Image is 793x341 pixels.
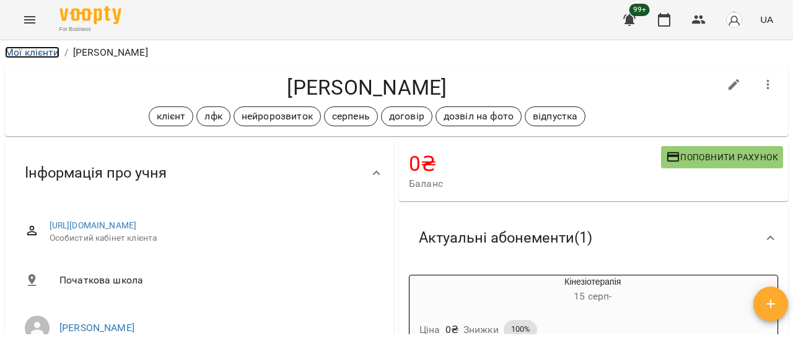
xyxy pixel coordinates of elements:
a: [URL][DOMAIN_NAME] [50,220,137,230]
span: Актуальні абонементи ( 1 ) [419,228,592,248]
span: 15 серп - [574,290,611,302]
a: Мої клієнти [5,46,59,58]
h4: [PERSON_NAME] [15,75,719,100]
span: Початкова школа [59,273,374,288]
p: договір [389,109,424,124]
div: відпустка [525,106,585,126]
div: дозвіл на фото [436,106,522,126]
h6: Ціна [419,321,440,339]
img: avatar_s.png [725,11,743,28]
button: UA [755,8,778,31]
span: Поповнити рахунок [666,150,778,165]
div: нейророзвиток [234,106,321,126]
button: Menu [15,5,45,35]
div: клієнт [149,106,194,126]
p: лфк [204,109,222,124]
div: лфк [196,106,230,126]
span: Особистий кабінет клієнта [50,232,374,244]
div: Кінезіотерапія [469,275,716,305]
p: дозвіл на фото [444,109,514,124]
nav: breadcrumb [5,45,788,60]
span: For Business [59,25,121,33]
div: договір [381,106,432,126]
img: Voopty Logo [59,6,121,24]
h4: 0 ₴ [409,151,661,176]
p: відпустка [533,109,577,124]
span: Інформація про учня [25,163,167,183]
div: серпень [324,106,378,126]
a: [PERSON_NAME] [59,322,134,334]
span: UA [760,13,773,26]
div: Актуальні абонементи(1) [399,206,788,270]
span: 99+ [629,4,650,16]
span: Баланс [409,176,661,191]
div: Інформація про учня [5,141,394,205]
p: 0 ₴ [445,322,458,337]
button: Поповнити рахунок [661,146,783,168]
p: клієнт [157,109,186,124]
p: серпень [332,109,370,124]
h6: Знижки [463,321,499,339]
p: [PERSON_NAME] [73,45,148,60]
p: нейророзвиток [242,109,313,124]
li: / [64,45,68,60]
div: Кінезіотерапія [410,275,469,305]
span: 100% [504,324,537,335]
